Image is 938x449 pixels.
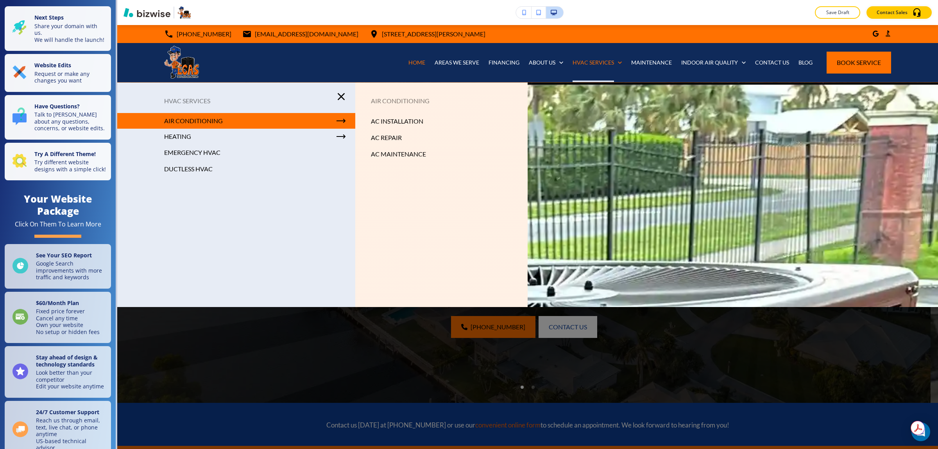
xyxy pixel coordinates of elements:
p: AREAS WE SERVE [435,59,479,66]
button: Have Questions?Talk to [PERSON_NAME] about any questions, concerns, or website edits. [5,95,111,140]
p: AC MAINTENANCE [371,148,426,160]
button: Website EditsRequest or make any changes you want [5,54,111,92]
div: Click On Them To Learn More [15,220,101,228]
p: Fixed price forever Cancel any time Own your website No setup or hidden fees [36,308,100,335]
p: Share your domain with us. We will handle the launch! [34,23,106,43]
p: HVAC SERVICES [117,95,355,107]
strong: Next Steps [34,14,64,21]
p: AIR CONDITIONING [355,95,528,107]
p: [EMAIL_ADDRESS][DOMAIN_NAME] [255,28,358,40]
p: HOME [408,59,425,66]
h4: Your Website Package [5,193,111,217]
button: Save Draft [815,6,860,19]
p: AIR CONDITIONING [164,115,223,127]
p: Contact Sales [877,9,908,16]
strong: Have Questions? [34,102,80,110]
p: HVAC SERVICES [573,59,614,66]
strong: Stay ahead of design & technology standards [36,354,98,368]
a: See Your SEO ReportGoogle Search improvements with more traffic and keywords [5,244,111,289]
p: Talk to [PERSON_NAME] about any questions, concerns, or website edits. [34,111,106,132]
button: Contact Sales [866,6,932,19]
p: BLOG [798,59,813,66]
img: Banner Image [117,82,931,403]
p: Request or make any changes you want [34,70,106,84]
button: Try A Different Theme!Try different website designs with a simple click! [5,143,111,181]
button: Next StepsShare your domain with us.We will handle the launch! [5,6,111,51]
strong: See Your SEO Report [36,251,92,259]
p: Google Search improvements with more traffic and keywords [36,260,106,281]
p: CONTACT US [755,59,789,66]
p: ABOUT US [529,59,555,66]
strong: $ 60 /Month Plan [36,299,79,307]
p: AC REPAIR [371,132,402,144]
p: [STREET_ADDRESS][PERSON_NAME] [382,28,485,40]
p: Look better than your competitor Edit your website anytime [36,369,106,390]
p: FINANCING [489,59,519,66]
p: DUCTLESS HVAC [164,163,213,175]
span: Book Service [837,58,881,67]
p: INDOOR AIR QUALITY [681,59,738,66]
strong: Website Edits [34,61,71,69]
img: Bizwise Logo [124,8,170,17]
img: East Coast Air Solutions [164,46,199,79]
img: Your Logo [177,6,191,19]
p: AC INSTALLATION [371,115,423,127]
strong: 24/7 Customer Support [36,408,99,416]
p: HEATING [164,131,191,142]
strong: Try A Different Theme! [34,150,96,158]
p: MAINTENANCE [631,59,672,66]
p: EMERGENCY HVAC [164,147,220,158]
a: Stay ahead of design & technology standardsLook better than your competitorEdit your website anytime [5,346,111,398]
p: [PHONE_NUMBER] [177,28,231,40]
a: $60/Month PlanFixed price foreverCancel any timeOwn your websiteNo setup or hidden fees [5,292,111,343]
p: Try different website designs with a simple click! [34,159,106,172]
p: Save Draft [825,9,850,16]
